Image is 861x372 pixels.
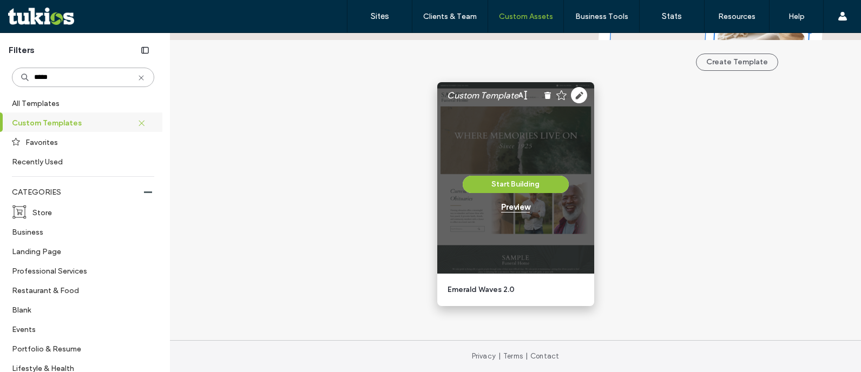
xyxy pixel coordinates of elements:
[463,176,569,193] button: Start Building
[423,12,477,21] label: Clients & Team
[12,113,137,132] label: Custom Templates
[12,204,27,220] img: i_cart_boxed
[12,182,144,202] label: CATEGORIES
[530,352,559,360] a: Contact
[12,281,145,300] label: Restaurant & Food
[12,152,145,171] label: Recently Used
[24,8,47,17] span: Help
[696,54,778,71] button: Create Template
[12,94,152,112] label: All Templates
[498,352,501,360] span: |
[499,12,553,21] label: Custom Assets
[503,352,523,360] a: Terms
[525,352,528,360] span: |
[12,261,145,280] label: Professional Services
[662,11,682,21] label: Stats
[501,202,530,212] div: Preview
[12,222,145,241] label: Business
[575,12,628,21] label: Business Tools
[12,300,145,319] label: Blank
[32,203,145,222] label: Store
[9,44,35,56] span: Filters
[718,12,755,21] label: Resources
[12,320,145,338] label: Events
[788,12,805,21] label: Help
[25,132,145,151] label: Favorites
[371,11,389,21] label: Sites
[472,352,496,360] a: Privacy
[12,339,145,358] label: Portfolio & Resume
[447,85,518,106] label: Custom Template
[12,242,145,261] label: Landing Page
